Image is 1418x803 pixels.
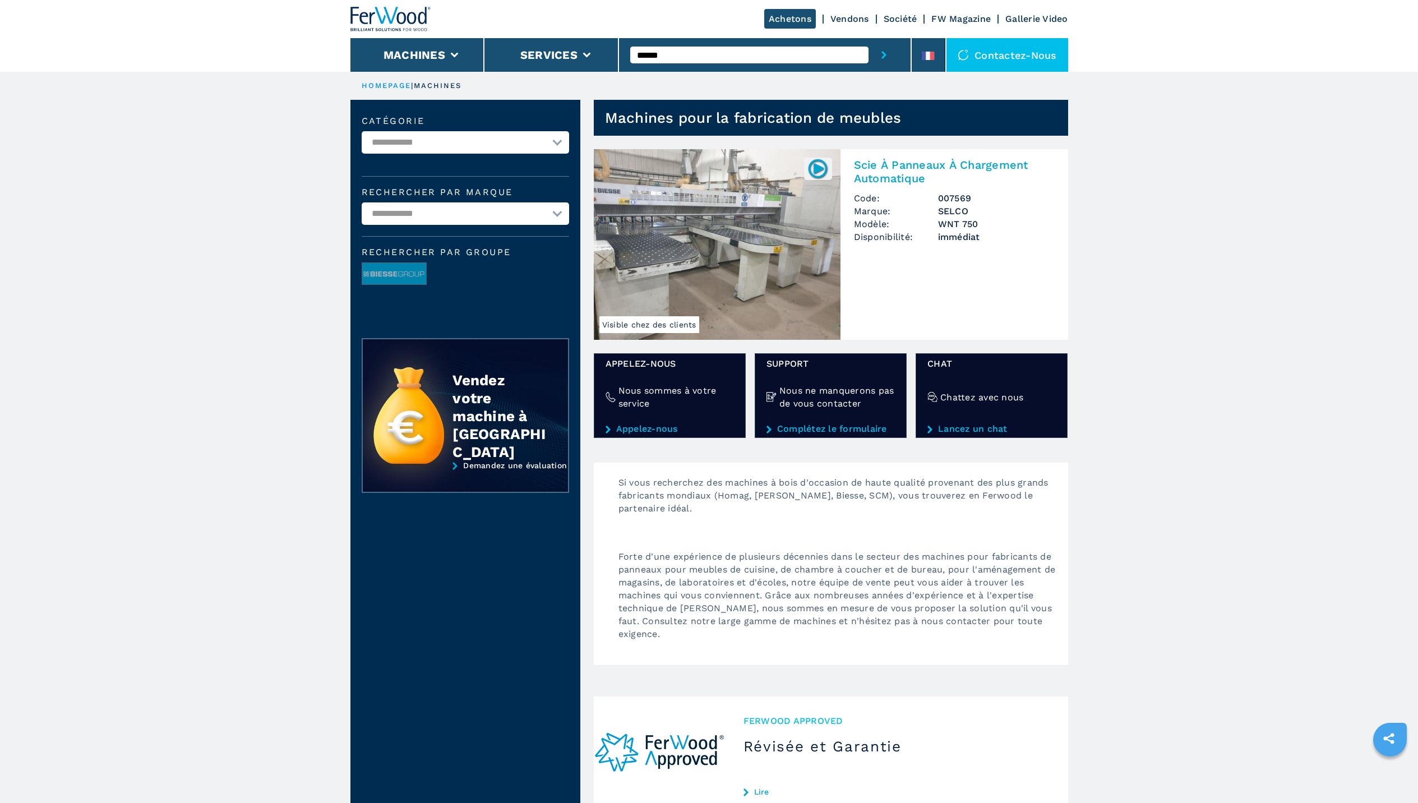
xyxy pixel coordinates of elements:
[830,13,869,24] a: Vendons
[605,109,902,127] h1: Machines pour la fabrication de meubles
[594,149,840,340] img: Scie À Panneaux À Chargement Automatique SELCO WNT 750
[618,384,734,410] h4: Nous sommes à votre service
[764,9,816,29] a: Achetons
[384,48,445,62] button: Machines
[362,188,569,197] label: Rechercher par marque
[869,38,899,72] button: submit-button
[599,316,699,333] span: Visible chez des clients
[606,357,734,370] span: Appelez-nous
[927,424,1056,434] a: Lancez un chat
[779,384,895,410] h4: Nous ne manquerons pas de vous contacter
[938,192,1055,205] h3: 007569
[938,230,1055,243] span: immédiat
[520,48,578,62] button: Services
[766,424,895,434] a: Complétez le formulaire
[607,550,1068,652] p: Forte d'une expérience de plusieurs décennies dans le secteur des machines pour fabricants de pan...
[884,13,917,24] a: Société
[411,81,413,90] span: |
[807,158,829,179] img: 007569
[606,424,734,434] a: Appelez-nous
[938,205,1055,218] h3: SELCO
[766,357,895,370] span: Support
[743,737,1050,755] h3: Révisée et Garantie
[743,787,1050,796] a: Lire
[362,81,412,90] a: HOMEPAGE
[362,461,569,501] a: Demandez une évaluation
[1005,13,1068,24] a: Gallerie Video
[854,218,938,230] span: Modèle:
[854,192,938,205] span: Code:
[362,263,426,285] img: image
[946,38,1068,72] div: Contactez-nous
[766,392,777,402] img: Nous ne manquerons pas de vous contacter
[927,357,1056,370] span: Chat
[854,205,938,218] span: Marque:
[414,81,462,91] p: machines
[452,371,546,461] div: Vendez votre machine à [GEOGRAPHIC_DATA]
[854,158,1055,185] h2: Scie À Panneaux À Chargement Automatique
[607,476,1068,526] p: Si vous recherchez des machines à bois d'occasion de haute qualité provenant des plus grands fabr...
[743,714,1050,727] span: Ferwood Approved
[1375,724,1403,753] a: sharethis
[958,49,969,61] img: Contactez-nous
[362,117,569,126] label: catégorie
[931,13,991,24] a: FW Magazine
[594,149,1068,340] a: Scie À Panneaux À Chargement Automatique SELCO WNT 750Visible chez des clients007569Scie À Pannea...
[927,392,937,402] img: Chattez avec nous
[854,230,938,243] span: Disponibilité:
[938,218,1055,230] h3: WNT 750
[350,7,431,31] img: Ferwood
[362,248,569,257] span: Rechercher par groupe
[606,392,616,402] img: Nous sommes à votre service
[940,391,1023,404] h4: Chattez avec nous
